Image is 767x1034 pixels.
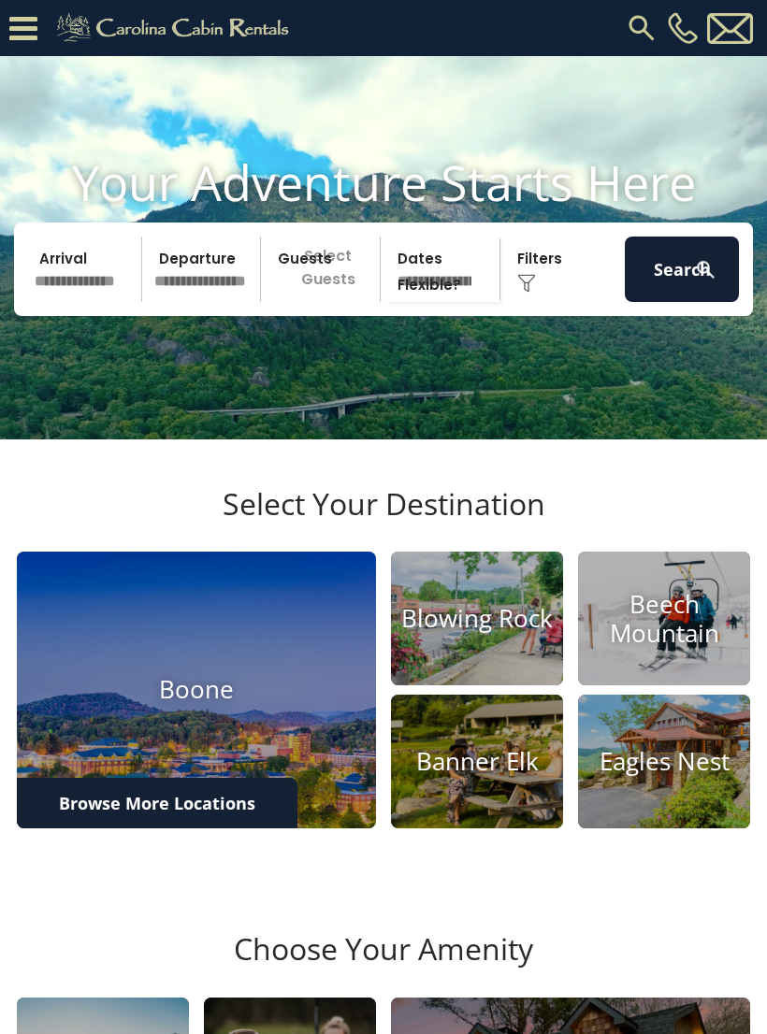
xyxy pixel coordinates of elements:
[17,778,297,828] a: Browse More Locations
[14,153,753,211] h1: Your Adventure Starts Here
[14,931,753,997] h3: Choose Your Amenity
[578,552,750,685] a: Beech Mountain
[694,258,717,281] img: search-regular-white.png
[47,9,305,47] img: Khaki-logo.png
[391,604,563,633] h4: Blowing Rock
[17,676,376,705] h4: Boone
[267,237,380,302] p: Select Guests
[17,552,376,828] a: Boone
[625,11,658,45] img: search-regular.svg
[625,237,739,302] button: Search
[14,486,753,552] h3: Select Your Destination
[578,747,750,776] h4: Eagles Nest
[517,274,536,293] img: filter--v1.png
[578,695,750,828] a: Eagles Nest
[391,695,563,828] a: Banner Elk
[663,12,702,44] a: [PHONE_NUMBER]
[578,590,750,648] h4: Beech Mountain
[391,747,563,776] h4: Banner Elk
[391,552,563,685] a: Blowing Rock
